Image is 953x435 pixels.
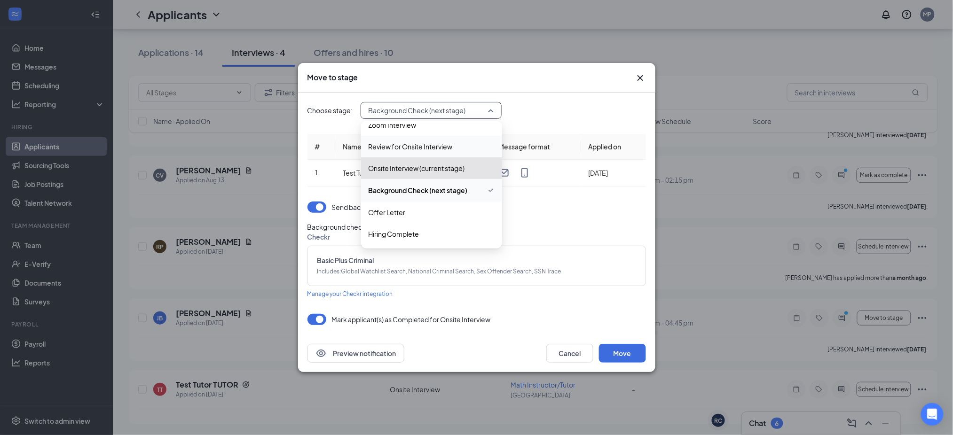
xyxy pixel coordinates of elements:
h3: Move to stage [307,72,358,83]
a: Manage your Checkr integration [307,288,393,299]
div: Send background check request to applicant? [332,202,473,212]
th: # [307,134,335,160]
th: Message format [491,134,581,160]
span: Choose stage: [307,105,353,116]
span: Background Check (next stage) [369,185,468,195]
svg: Eye [315,348,327,359]
button: EyePreview notification [307,344,404,363]
svg: Cross [635,72,646,84]
span: Manage your Checkr integration [307,290,393,297]
span: Review for Onsite Interview [369,141,453,152]
span: Zoom Interview [369,120,417,130]
td: [DATE] [581,160,646,186]
span: Checkr [307,233,331,241]
span: Onsite Interview (current stage) [369,163,465,173]
span: Background Check (next stage) [369,103,466,117]
button: Cancel [546,344,593,363]
svg: MobileSms [519,167,530,179]
span: Offer Letter [369,207,406,217]
span: Basic Plus Criminal [317,256,636,265]
th: Name [335,134,425,160]
span: Background check provider : [307,222,646,232]
button: Close [635,72,646,84]
span: 1 [315,168,319,177]
svg: Email [498,167,510,179]
svg: Checkmark [487,185,495,196]
div: Open Intercom Messenger [921,403,944,426]
button: Move [599,344,646,363]
span: Includes : Global Watchlist Search, National Criminal Search, Sex Offender Search, SSN Trace [317,267,636,276]
span: Test Tutor TUTOR [343,169,394,177]
span: Hiring Complete [369,229,419,239]
th: Applied on [581,134,646,160]
p: Mark applicant(s) as Completed for Onsite Interview [332,315,491,324]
